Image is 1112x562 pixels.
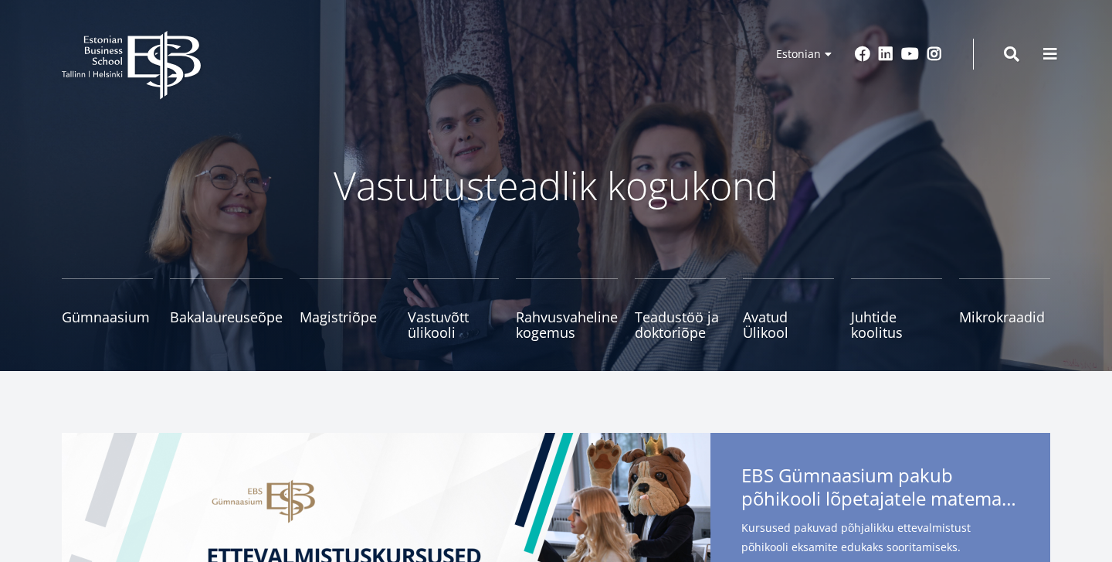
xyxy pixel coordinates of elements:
[170,278,283,340] a: Bakalaureuseõpe
[62,278,153,340] a: Gümnaasium
[927,46,942,62] a: Instagram
[516,278,618,340] a: Rahvusvaheline kogemus
[408,309,499,340] span: Vastuvõtt ülikooli
[170,309,283,325] span: Bakalaureuseõpe
[743,278,834,340] a: Avatud Ülikool
[147,162,965,209] p: Vastutusteadlik kogukond
[851,278,942,340] a: Juhtide koolitus
[959,278,1050,340] a: Mikrokraadid
[741,487,1019,510] span: põhikooli lõpetajatele matemaatika- ja eesti keele kursuseid
[741,464,1019,515] span: EBS Gümnaasium pakub
[851,309,942,340] span: Juhtide koolitus
[743,309,834,340] span: Avatud Ülikool
[878,46,893,62] a: Linkedin
[408,278,499,340] a: Vastuvõtt ülikooli
[635,309,726,340] span: Teadustöö ja doktoriõpe
[62,309,153,325] span: Gümnaasium
[959,309,1050,325] span: Mikrokraadid
[300,309,391,325] span: Magistriõpe
[635,278,726,340] a: Teadustöö ja doktoriõpe
[300,278,391,340] a: Magistriõpe
[516,309,618,340] span: Rahvusvaheline kogemus
[855,46,870,62] a: Facebook
[901,46,919,62] a: Youtube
